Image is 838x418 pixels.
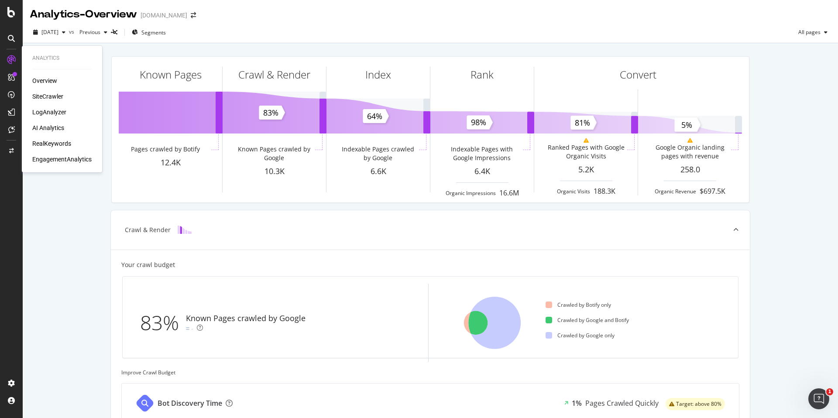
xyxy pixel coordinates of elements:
span: Previous [76,28,100,36]
div: Bot Discovery Time [158,398,222,408]
div: Analytics [32,55,92,62]
a: Overview [32,76,57,85]
span: All pages [795,28,821,36]
div: Known Pages crawled by Google [186,313,306,324]
a: SiteCrawler [32,92,63,101]
span: 2025 Oct. 12th [41,28,58,36]
div: Organic Impressions [446,189,496,197]
div: warning label [666,398,725,410]
div: Indexable Pages crawled by Google [339,145,417,162]
div: 16.6M [499,188,519,198]
span: Segments [141,29,166,36]
div: 6.6K [326,166,430,177]
button: Segments [128,25,169,39]
div: 6.4K [430,166,534,177]
button: All pages [795,25,831,39]
div: Crawl & Render [238,67,310,82]
div: Pages Crawled Quickly [585,398,659,408]
iframe: Intercom live chat [808,388,829,409]
span: 1 [826,388,833,395]
div: Crawled by Google only [546,332,615,339]
div: arrow-right-arrow-left [191,12,196,18]
img: Equal [186,327,189,330]
span: vs [69,28,76,35]
button: [DATE] [30,25,69,39]
div: - [191,324,193,333]
div: Indexable Pages with Google Impressions [443,145,521,162]
a: RealKeywords [32,139,71,148]
div: 12.4K [119,157,222,168]
a: LogAnalyzer [32,108,66,116]
div: Rank [471,67,494,82]
a: EngagementAnalytics [32,155,92,164]
div: 10.3K [223,166,326,177]
div: Crawled by Botify only [546,301,611,308]
img: block-icon [178,226,192,234]
div: Crawl & Render [125,226,171,234]
div: Your crawl budget [121,260,175,269]
button: Previous [76,25,111,39]
div: Pages crawled by Botify [131,145,200,154]
div: Known Pages crawled by Google [235,145,313,162]
div: Analytics - Overview [30,7,137,22]
div: Improve Crawl Budget [121,369,739,376]
div: Index [365,67,391,82]
a: AI Analytics [32,123,64,132]
div: [DOMAIN_NAME] [141,11,187,20]
span: Target: above 80% [676,401,721,407]
div: 1% [572,398,582,408]
div: 83% [140,308,186,337]
div: Known Pages [140,67,202,82]
div: Crawled by Google and Botify [546,316,629,324]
